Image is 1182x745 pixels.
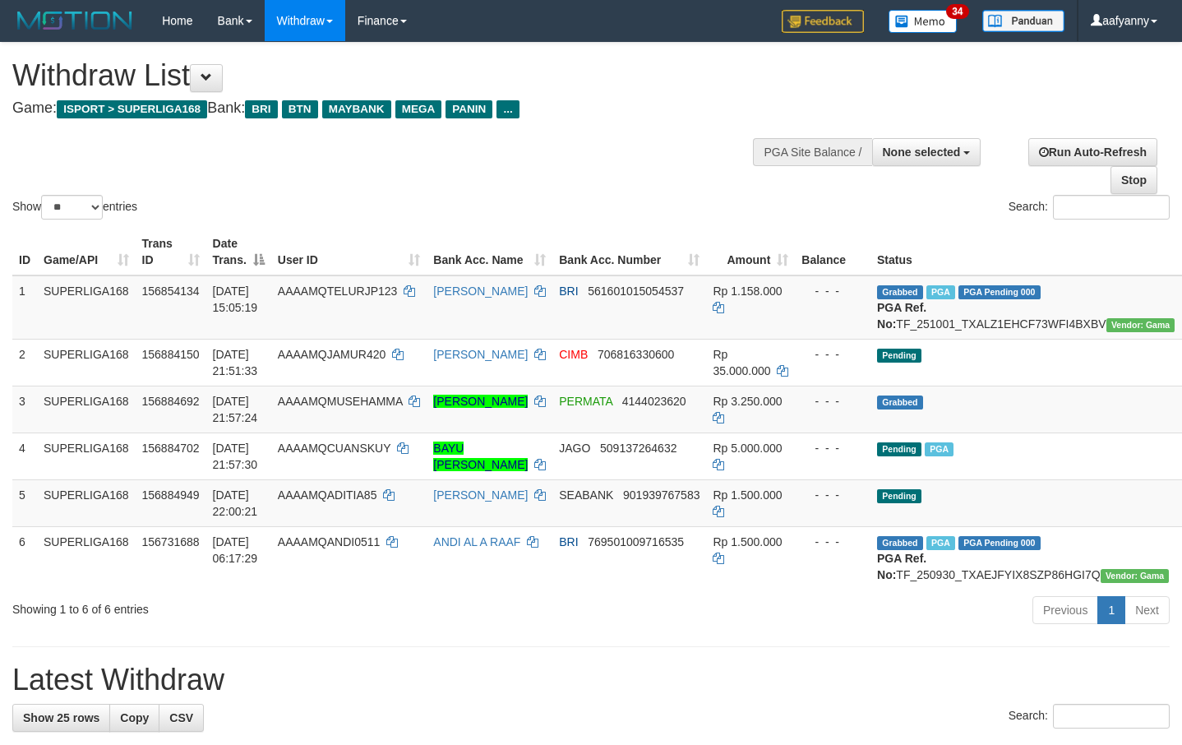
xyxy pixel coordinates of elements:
[713,395,782,408] span: Rp 3.250.000
[713,535,782,548] span: Rp 1.500.000
[12,59,772,92] h1: Withdraw List
[206,229,271,275] th: Date Trans.: activate to sort column descending
[622,395,686,408] span: Copy 4144023620 to clipboard
[433,395,528,408] a: [PERSON_NAME]
[801,393,864,410] div: - - -
[142,442,200,455] span: 156884702
[23,711,99,724] span: Show 25 rows
[169,711,193,724] span: CSV
[877,536,923,550] span: Grabbed
[136,229,206,275] th: Trans ID: activate to sort column ascending
[600,442,676,455] span: Copy 509137264632 to clipboard
[801,440,864,456] div: - - -
[559,348,588,361] span: CIMB
[278,395,403,408] span: AAAAMQMUSEHAMMA
[713,488,782,502] span: Rp 1.500.000
[1053,704,1170,729] input: Search:
[801,534,864,550] div: - - -
[958,536,1041,550] span: PGA Pending
[552,229,706,275] th: Bank Acc. Number: activate to sort column ascending
[12,479,37,526] td: 5
[245,100,277,118] span: BRI
[926,285,955,299] span: Marked by aafsengchandara
[12,229,37,275] th: ID
[433,348,528,361] a: [PERSON_NAME]
[142,488,200,502] span: 156884949
[395,100,442,118] span: MEGA
[12,339,37,386] td: 2
[446,100,492,118] span: PANIN
[278,348,386,361] span: AAAAMQJAMUR420
[213,442,258,471] span: [DATE] 21:57:30
[870,275,1181,340] td: TF_251001_TXALZ1EHCF73WFI4BXBV
[559,442,590,455] span: JAGO
[433,442,528,471] a: BAYU [PERSON_NAME]
[877,285,923,299] span: Grabbed
[278,535,381,548] span: AAAAMQANDI0511
[753,138,871,166] div: PGA Site Balance /
[801,487,864,503] div: - - -
[271,229,427,275] th: User ID: activate to sort column ascending
[496,100,519,118] span: ...
[1110,166,1157,194] a: Stop
[37,275,136,340] td: SUPERLIGA168
[1124,596,1170,624] a: Next
[12,195,137,220] label: Show entries
[12,386,37,433] td: 3
[877,349,921,363] span: Pending
[706,229,795,275] th: Amount: activate to sort column ascending
[958,285,1041,299] span: PGA Pending
[1032,596,1098,624] a: Previous
[37,229,136,275] th: Game/API: activate to sort column ascending
[801,346,864,363] div: - - -
[559,535,578,548] span: BRI
[433,488,528,502] a: [PERSON_NAME]
[433,535,520,548] a: ANDI AL A RAAF
[57,100,207,118] span: ISPORT > SUPERLIGA168
[598,348,674,361] span: Copy 706816330600 to clipboard
[877,489,921,503] span: Pending
[982,10,1064,32] img: panduan.png
[877,552,926,581] b: PGA Ref. No:
[588,535,684,548] span: Copy 769501009716535 to clipboard
[142,285,200,298] span: 156854134
[623,488,700,502] span: Copy 901939767583 to clipboard
[1101,569,1170,583] span: Vendor URL: https://trx31.1velocity.biz
[142,395,200,408] span: 156884692
[883,146,961,159] span: None selected
[12,595,480,618] div: Showing 1 to 6 of 6 entries
[12,8,137,33] img: MOTION_logo.png
[12,704,110,732] a: Show 25 rows
[872,138,981,166] button: None selected
[1028,138,1157,166] a: Run Auto-Refresh
[213,488,258,518] span: [DATE] 22:00:21
[588,285,684,298] span: Copy 561601015054537 to clipboard
[1106,318,1175,332] span: Vendor URL: https://trx31.1velocity.biz
[926,536,955,550] span: Marked by aafromsomean
[159,704,204,732] a: CSV
[37,526,136,590] td: SUPERLIGA168
[282,100,318,118] span: BTN
[12,100,772,117] h4: Game: Bank:
[37,386,136,433] td: SUPERLIGA168
[213,285,258,314] span: [DATE] 15:05:19
[559,395,612,408] span: PERMATA
[713,442,782,455] span: Rp 5.000.000
[877,396,923,410] span: Grabbed
[713,348,770,377] span: Rp 35.000.000
[213,535,258,565] span: [DATE] 06:17:29
[713,285,782,298] span: Rp 1.158.000
[213,395,258,424] span: [DATE] 21:57:24
[925,442,953,456] span: Marked by aafchoeunmanni
[1009,704,1170,729] label: Search:
[12,433,37,479] td: 4
[109,704,159,732] a: Copy
[142,348,200,361] span: 156884150
[782,10,864,33] img: Feedback.jpg
[12,664,1170,696] h1: Latest Withdraw
[37,339,136,386] td: SUPERLIGA168
[1097,596,1125,624] a: 1
[877,442,921,456] span: Pending
[877,301,926,331] b: PGA Ref. No:
[322,100,391,118] span: MAYBANK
